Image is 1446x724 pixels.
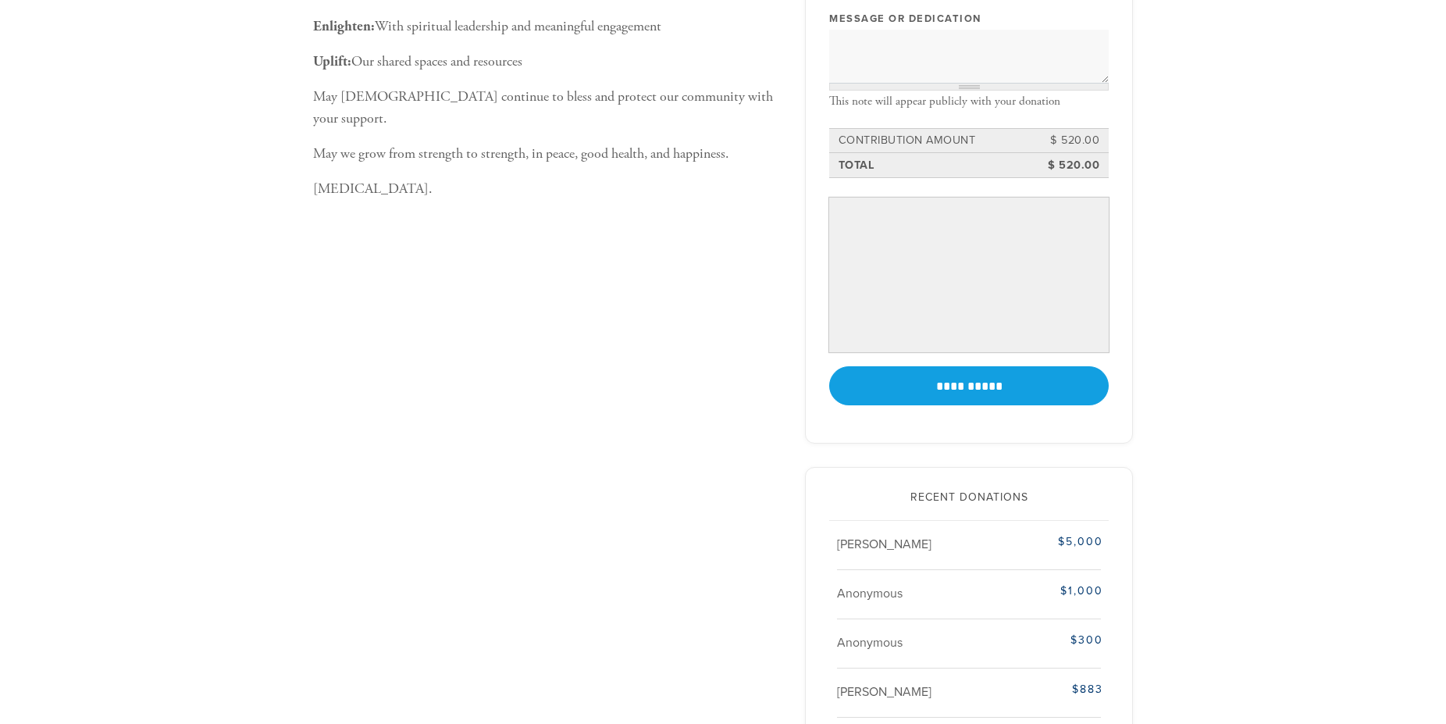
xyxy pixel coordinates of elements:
td: Contribution Amount [836,130,1032,152]
iframe: Secure payment input frame [832,201,1106,348]
span: Anonymous [837,635,903,651]
b: Enlighten: [313,17,375,35]
td: Total [836,155,1032,177]
div: $5,000 [1011,533,1103,550]
p: May [DEMOGRAPHIC_DATA] continue to bless and protect our community with your support. [313,86,782,131]
td: $ 520.00 [1031,130,1102,152]
label: Message or dedication [829,12,981,26]
div: This note will appear publicly with your donation [829,95,1109,109]
b: Uplift: [313,52,351,70]
div: $1,000 [1011,583,1103,599]
p: [MEDICAL_DATA]. [313,178,782,201]
div: $300 [1011,632,1103,648]
p: With spiritual leadership and meaningful engagement [313,16,782,38]
div: $883 [1011,681,1103,697]
span: [PERSON_NAME] [837,684,931,700]
p: Our shared spaces and resources [313,51,782,73]
td: $ 520.00 [1031,155,1102,177]
p: May we grow from strength to strength, in peace, good health, and happiness. [313,143,782,166]
span: [PERSON_NAME] [837,537,931,552]
span: Anonymous [837,586,903,601]
h2: Recent Donations [829,491,1109,505]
